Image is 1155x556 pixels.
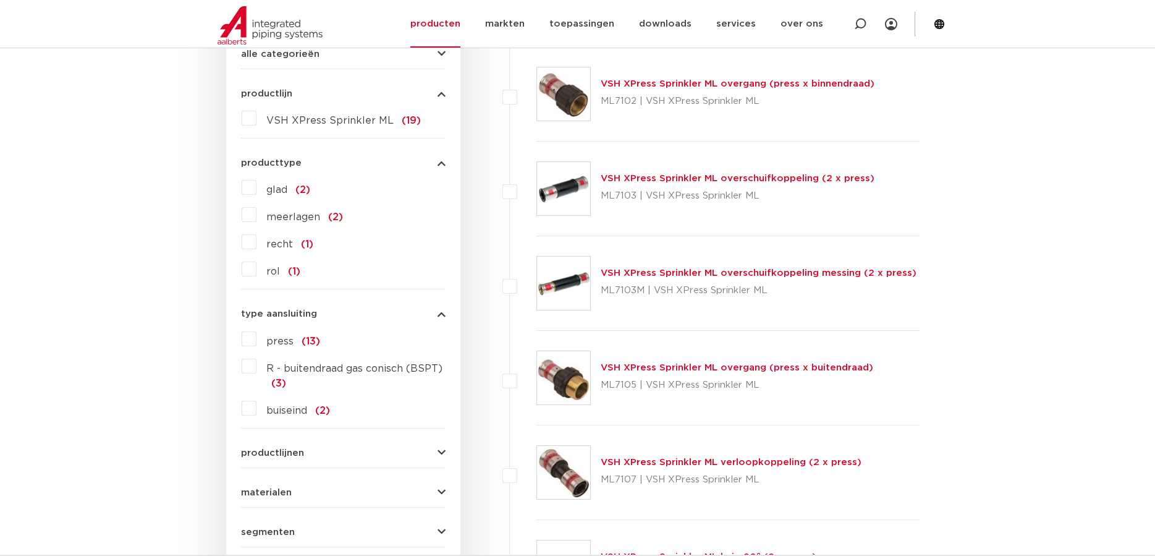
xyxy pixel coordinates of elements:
img: Thumbnail for VSH XPress Sprinkler ML overgang (press x buitendraad) [537,351,590,404]
span: recht [266,239,293,249]
span: meerlagen [266,212,320,222]
span: (13) [302,336,320,346]
a: VSH XPress Sprinkler ML verloopkoppeling (2 x press) [601,458,861,467]
span: (19) [402,116,421,126]
button: alle categorieën [241,49,446,59]
span: (2) [328,212,343,222]
span: buiseind [266,406,307,416]
p: ML7105 | VSH XPress Sprinkler ML [601,375,873,395]
span: (1) [288,267,300,276]
img: Thumbnail for VSH XPress Sprinkler ML overgang (press x binnendraad) [537,67,590,121]
p: ML7103 | VSH XPress Sprinkler ML [601,186,874,206]
p: ML7103M | VSH XPress Sprinkler ML [601,281,916,301]
span: productlijn [241,89,292,98]
span: productlijnen [241,448,304,458]
p: ML7107 | VSH XPress Sprinkler ML [601,470,861,490]
span: (3) [271,379,286,388]
a: VSH XPress Sprinkler ML overschuifkoppeling messing (2 x press) [601,268,916,278]
span: glad [266,185,287,195]
button: productlijnen [241,448,446,458]
a: VSH XPress Sprinkler ML overschuifkoppeling (2 x press) [601,174,874,183]
span: (1) [301,239,313,249]
span: press [266,336,294,346]
span: producttype [241,158,302,168]
img: Thumbnail for VSH XPress Sprinkler ML overschuifkoppeling messing (2 x press) [537,257,590,310]
span: R - buitendraad gas conisch (BSPT) [266,364,442,374]
span: VSH XPress Sprinkler ML [266,116,394,126]
span: materialen [241,488,292,497]
button: type aansluiting [241,309,446,319]
button: materialen [241,488,446,497]
span: (2) [295,185,310,195]
img: Thumbnail for VSH XPress Sprinkler ML overschuifkoppeling (2 x press) [537,162,590,215]
span: type aansluiting [241,309,317,319]
p: ML7102 | VSH XPress Sprinkler ML [601,92,874,111]
span: rol [266,267,280,276]
button: segmenten [241,528,446,537]
span: segmenten [241,528,295,537]
span: alle categorieën [241,49,319,59]
button: productlijn [241,89,446,98]
button: producttype [241,158,446,168]
img: Thumbnail for VSH XPress Sprinkler ML verloopkoppeling (2 x press) [537,446,590,499]
a: VSH XPress Sprinkler ML overgang (press x binnendraad) [601,79,874,88]
span: (2) [315,406,330,416]
a: VSH XPress Sprinkler ML overgang (press x buitendraad) [601,363,873,372]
